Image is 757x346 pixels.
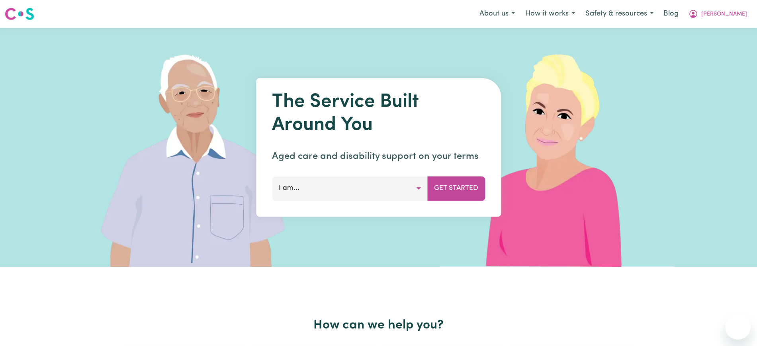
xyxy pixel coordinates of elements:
p: Aged care and disability support on your terms [272,149,485,164]
button: I am... [272,176,428,200]
button: How it works [520,6,580,22]
h1: The Service Built Around You [272,91,485,137]
button: Get Started [427,176,485,200]
h2: How can we help you? [121,318,637,333]
a: Careseekers logo [5,5,34,23]
iframe: Button to launch messaging window [725,314,751,340]
button: About us [474,6,520,22]
span: [PERSON_NAME] [701,10,747,19]
a: Blog [659,5,683,23]
img: Careseekers logo [5,7,34,21]
button: My Account [683,6,752,22]
button: Safety & resources [580,6,659,22]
